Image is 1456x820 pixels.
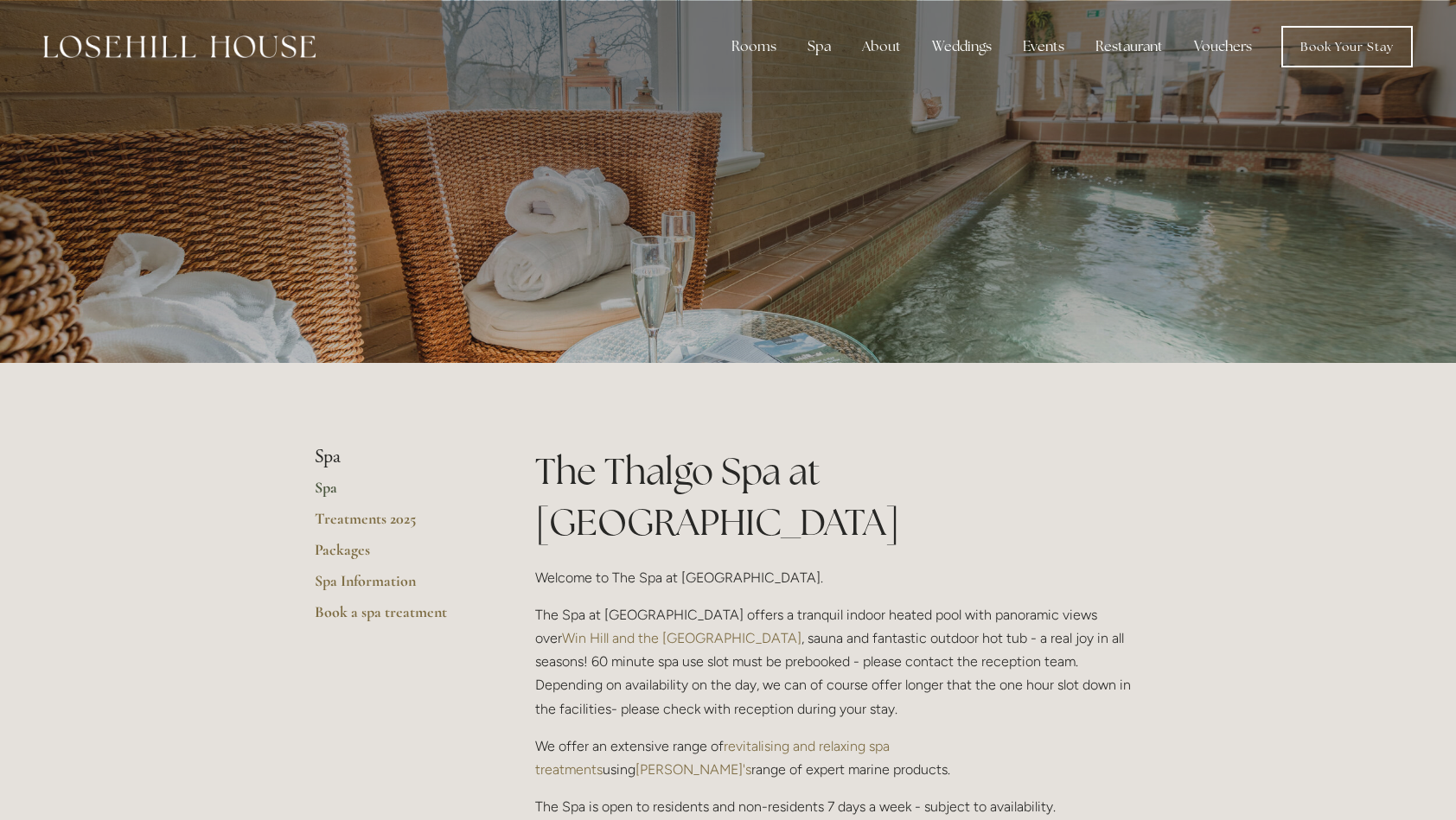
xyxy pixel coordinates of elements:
[535,795,1141,818] p: The Spa is open to residents and non-residents 7 days a week - subject to availability.
[1009,29,1078,64] div: Events
[794,29,845,64] div: Spa
[535,734,1141,781] p: We offer an extensive range of using range of expert marine products.
[315,540,480,571] a: Packages
[1082,29,1177,64] div: Restaurant
[315,602,480,633] a: Book a spa treatment
[718,29,790,64] div: Rooms
[848,29,915,64] div: About
[1180,29,1266,64] a: Vouchers
[315,478,480,509] a: Spa
[562,630,801,646] a: Win Hill and the [GEOGRAPHIC_DATA]
[535,566,1141,589] p: Welcome to The Spa at [GEOGRAPHIC_DATA].
[315,571,480,602] a: Spa Information
[918,29,1006,64] div: Weddings
[635,761,751,778] a: [PERSON_NAME]'s
[315,446,480,468] li: Spa
[1281,26,1413,67] a: Book Your Stay
[43,35,316,58] img: Losehill House
[535,603,1141,721] p: The Spa at [GEOGRAPHIC_DATA] offers a tranquil indoor heated pool with panoramic views over , sau...
[315,509,480,540] a: Treatments 2025
[535,446,1141,548] h1: The Thalgo Spa at [GEOGRAPHIC_DATA]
